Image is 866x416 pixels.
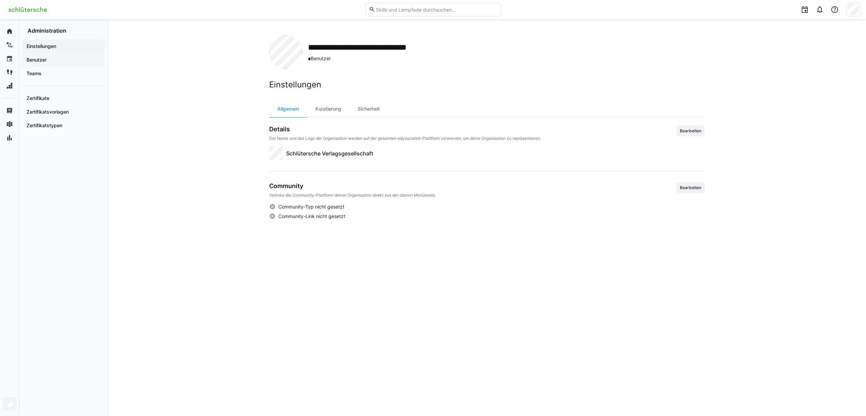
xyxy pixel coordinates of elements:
[278,213,345,220] span: Community-Link nicht gesetzt
[269,126,541,133] h3: Details
[269,80,705,90] h2: Einstellungen
[278,203,344,210] span: Community-Typ nicht gesetzt
[676,126,705,136] button: Bearbeiten
[269,136,541,141] p: Der Name und das Logo der Organisation werden auf der gesamten edyoucated-Plattform verwendet, um...
[679,128,702,134] span: Bearbeiten
[375,6,497,13] input: Skills und Lernpfade durchsuchen…
[676,182,705,193] button: Bearbeiten
[308,55,436,62] span: Benutzer
[269,182,436,190] h3: Community
[349,101,388,117] div: Sicherheit
[269,101,307,117] div: Allgemein
[307,101,349,117] div: Kuratierung
[286,149,373,157] span: Schlütersche Verlagsgesellschaft
[269,193,436,198] p: Verlinke die Community-Plattform deiner Organisation direkt aus der oberen Menüleiste.
[679,185,702,190] span: Bearbeiten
